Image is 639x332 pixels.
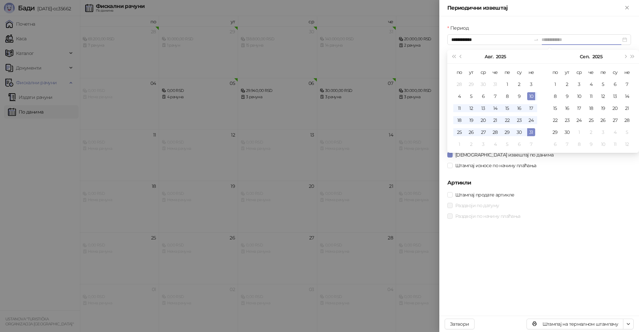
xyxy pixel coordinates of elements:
[453,191,517,198] span: Штампај продате артикле
[575,104,583,112] div: 17
[527,92,535,100] div: 10
[527,104,535,112] div: 17
[597,114,609,126] td: 2025-09-26
[609,138,621,150] td: 2025-10-11
[561,78,573,90] td: 2025-09-02
[515,80,523,88] div: 2
[477,66,489,78] th: ср
[453,78,465,90] td: 2025-07-28
[551,80,559,88] div: 1
[515,128,523,136] div: 30
[525,102,537,114] td: 2025-08-17
[611,104,619,112] div: 20
[496,50,506,63] button: Изабери годину
[611,92,619,100] div: 13
[549,78,561,90] td: 2025-09-01
[513,90,525,102] td: 2025-08-09
[563,128,571,136] div: 30
[575,80,583,88] div: 3
[621,50,629,63] button: Следећи месец (PageDown)
[609,126,621,138] td: 2025-10-04
[465,102,477,114] td: 2025-08-12
[445,319,475,329] button: Затвори
[451,36,531,43] input: Период
[611,116,619,124] div: 27
[465,78,477,90] td: 2025-07-29
[609,90,621,102] td: 2025-09-13
[513,138,525,150] td: 2025-09-06
[477,90,489,102] td: 2025-08-06
[623,104,631,112] div: 21
[599,140,607,148] div: 10
[491,116,499,124] div: 21
[465,138,477,150] td: 2025-09-02
[467,128,475,136] div: 26
[447,24,473,32] label: Период
[623,4,631,12] button: Close
[585,138,597,150] td: 2025-10-09
[479,116,487,124] div: 20
[527,140,535,148] div: 7
[575,128,583,136] div: 1
[477,102,489,114] td: 2025-08-13
[609,66,621,78] th: су
[597,66,609,78] th: пе
[609,114,621,126] td: 2025-09-27
[622,37,627,42] span: close-circle
[549,138,561,150] td: 2025-10-06
[489,114,501,126] td: 2025-08-21
[447,179,631,187] h5: Артикли
[477,114,489,126] td: 2025-08-20
[501,102,513,114] td: 2025-08-15
[573,78,585,90] td: 2025-09-03
[501,126,513,138] td: 2025-08-29
[599,128,607,136] div: 3
[549,102,561,114] td: 2025-09-15
[549,126,561,138] td: 2025-09-29
[623,140,631,148] div: 12
[599,80,607,88] div: 5
[455,92,463,100] div: 4
[503,92,511,100] div: 8
[585,126,597,138] td: 2025-10-02
[513,114,525,126] td: 2025-08-23
[527,319,623,329] button: Штампај на термалном штампачу
[525,114,537,126] td: 2025-08-24
[621,126,633,138] td: 2025-10-05
[621,90,633,102] td: 2025-09-14
[561,66,573,78] th: ут
[597,138,609,150] td: 2025-10-10
[501,78,513,90] td: 2025-08-01
[621,78,633,90] td: 2025-09-07
[623,128,631,136] div: 5
[609,78,621,90] td: 2025-09-06
[611,80,619,88] div: 6
[561,138,573,150] td: 2025-10-07
[573,138,585,150] td: 2025-10-08
[489,102,501,114] td: 2025-08-14
[453,102,465,114] td: 2025-08-11
[489,66,501,78] th: че
[453,151,556,159] span: [DEMOGRAPHIC_DATA] извештај по данима
[587,92,595,100] div: 11
[623,116,631,124] div: 28
[491,140,499,148] div: 4
[501,66,513,78] th: пе
[489,78,501,90] td: 2025-07-31
[575,140,583,148] div: 8
[621,102,633,114] td: 2025-09-21
[585,114,597,126] td: 2025-09-25
[503,80,511,88] div: 1
[450,50,457,63] button: Претходна година (Control + left)
[563,80,571,88] div: 2
[491,80,499,88] div: 31
[515,104,523,112] div: 16
[563,92,571,100] div: 9
[479,80,487,88] div: 30
[597,90,609,102] td: 2025-09-12
[585,102,597,114] td: 2025-09-18
[489,138,501,150] td: 2025-09-04
[623,80,631,88] div: 7
[527,80,535,88] div: 3
[513,66,525,78] th: су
